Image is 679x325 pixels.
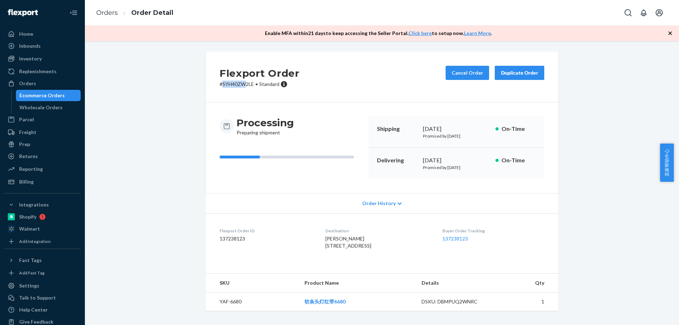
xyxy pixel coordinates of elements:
[377,125,417,133] p: Shipping
[19,294,56,301] div: Talk to Support
[442,228,544,234] dt: Buyer Order Tracking
[422,298,488,305] div: DSKU: DBMPUQ2WNRC
[4,211,81,222] a: Shopify
[423,164,490,170] p: Promised by [DATE]
[19,141,30,148] div: Prep
[4,114,81,125] a: Parcel
[4,292,81,303] a: Talk to Support
[255,81,258,87] span: •
[19,201,49,208] div: Integrations
[19,166,43,173] div: Reporting
[220,81,300,88] p: # SYH40ZW2LE
[501,125,536,133] p: On-Time
[4,66,81,77] a: Replenishments
[19,92,65,99] div: Ecommerce Orders
[19,129,36,136] div: Freight
[4,237,81,246] a: Add Integration
[220,66,300,81] h2: Flexport Order
[494,274,558,292] th: Qty
[19,153,38,160] div: Returns
[377,156,417,164] p: Delivering
[304,298,346,304] a: 软条头灯红带6680
[501,69,538,76] div: Duplicate Order
[660,144,674,182] button: 卖家帮助中心
[423,125,490,133] div: [DATE]
[416,274,494,292] th: Details
[4,151,81,162] a: Returns
[19,68,57,75] div: Replenishments
[501,156,536,164] p: On-Time
[19,257,42,264] div: Fast Tags
[205,274,299,292] th: SKU
[495,66,544,80] button: Duplicate Order
[4,255,81,266] button: Fast Tags
[19,213,36,220] div: Shopify
[8,9,38,16] img: Flexport logo
[4,280,81,291] a: Settings
[4,223,81,234] a: Walmart
[19,270,45,276] div: Add Fast Tag
[16,90,81,101] a: Ecommerce Orders
[19,80,36,87] div: Orders
[19,42,41,50] div: Inbounds
[4,127,81,138] a: Freight
[442,236,468,242] a: 137238123
[423,156,490,164] div: [DATE]
[237,116,294,136] div: Preparing shipment
[19,238,51,244] div: Add Integration
[652,6,666,20] button: Open account menu
[16,102,81,113] a: Wholesale Orders
[4,199,81,210] button: Integrations
[4,53,81,64] a: Inventory
[637,6,651,20] button: Open notifications
[464,30,491,36] a: Learn More
[237,116,294,129] h3: Processing
[4,163,81,175] a: Reporting
[325,236,371,249] span: [PERSON_NAME] [STREET_ADDRESS]
[19,178,34,185] div: Billing
[19,225,40,232] div: Walmart
[205,292,299,311] td: YAF-6680
[299,274,416,292] th: Product Name
[265,30,492,37] p: Enable MFA within 21 days to keep accessing the Seller Portal. to setup now. .
[66,6,81,20] button: Close Navigation
[19,116,34,123] div: Parcel
[325,228,431,234] dt: Destination
[4,139,81,150] a: Prep
[408,30,432,36] a: Click here
[4,28,81,40] a: Home
[220,235,314,242] dd: 137238123
[4,176,81,187] a: Billing
[19,55,42,62] div: Inventory
[446,66,489,80] button: Cancel Order
[362,200,396,207] span: Order History
[220,228,314,234] dt: Flexport Order ID
[4,78,81,89] a: Orders
[91,2,179,23] ol: breadcrumbs
[96,9,118,17] a: Orders
[19,306,48,313] div: Help Center
[494,292,558,311] td: 1
[19,30,33,37] div: Home
[19,282,39,289] div: Settings
[4,304,81,315] a: Help Center
[4,40,81,52] a: Inbounds
[131,9,173,17] a: Order Detail
[423,133,490,139] p: Promised by [DATE]
[19,104,63,111] div: Wholesale Orders
[621,6,635,20] button: Open Search Box
[4,269,81,277] a: Add Fast Tag
[259,81,279,87] span: Standard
